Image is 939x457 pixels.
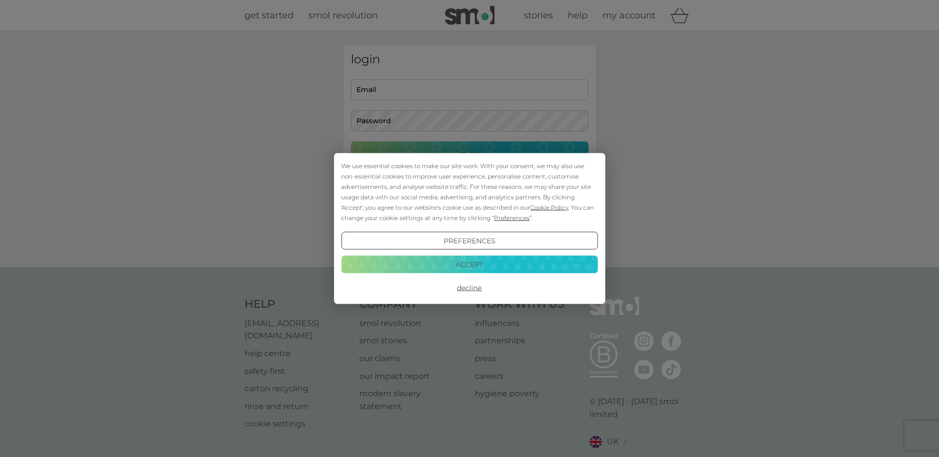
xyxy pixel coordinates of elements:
[530,204,568,211] span: Cookie Policy
[341,161,597,223] div: We use essential cookies to make our site work. With your consent, we may also use non-essential ...
[341,279,597,297] button: Decline
[334,153,605,304] div: Cookie Consent Prompt
[494,214,530,222] span: Preferences
[341,232,597,250] button: Preferences
[341,255,597,273] button: Accept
